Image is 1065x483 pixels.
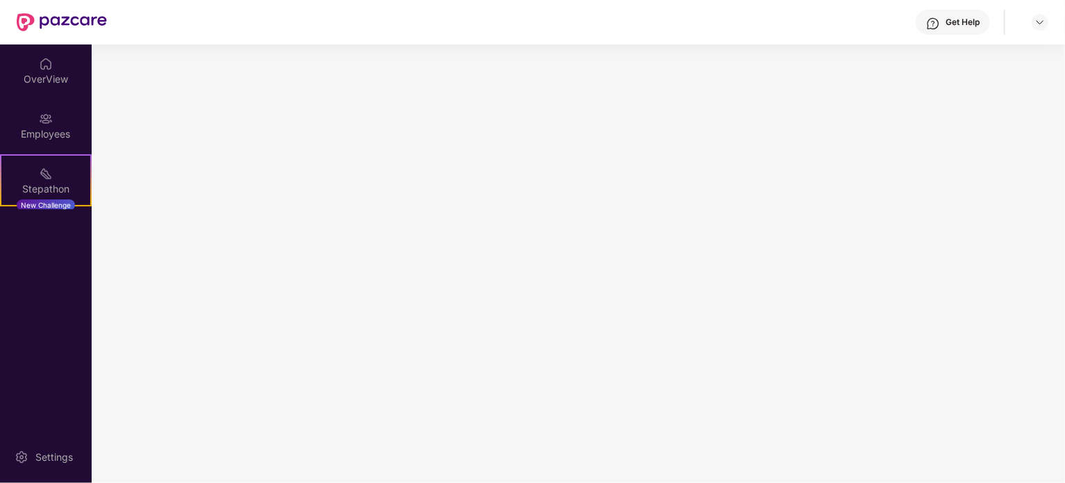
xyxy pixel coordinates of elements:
[926,17,940,31] img: svg+xml;base64,PHN2ZyBpZD0iSGVscC0zMngzMiIgeG1sbnM9Imh0dHA6Ly93d3cudzMub3JnLzIwMDAvc3ZnIiB3aWR0aD...
[39,167,53,181] img: svg+xml;base64,PHN2ZyB4bWxucz0iaHR0cDovL3d3dy53My5vcmcvMjAwMC9zdmciIHdpZHRoPSIyMSIgaGVpZ2h0PSIyMC...
[39,57,53,71] img: svg+xml;base64,PHN2ZyBpZD0iSG9tZSIgeG1sbnM9Imh0dHA6Ly93d3cudzMub3JnLzIwMDAvc3ZnIiB3aWR0aD0iMjAiIG...
[946,17,980,28] div: Get Help
[1,182,90,196] div: Stepathon
[31,450,77,464] div: Settings
[1034,17,1046,28] img: svg+xml;base64,PHN2ZyBpZD0iRHJvcGRvd24tMzJ4MzIiIHhtbG5zPSJodHRwOi8vd3d3LnczLm9yZy8yMDAwL3N2ZyIgd2...
[17,13,107,31] img: New Pazcare Logo
[39,112,53,126] img: svg+xml;base64,PHN2ZyBpZD0iRW1wbG95ZWVzIiB4bWxucz0iaHR0cDovL3d3dy53My5vcmcvMjAwMC9zdmciIHdpZHRoPS...
[17,199,75,211] div: New Challenge
[15,450,28,464] img: svg+xml;base64,PHN2ZyBpZD0iU2V0dGluZy0yMHgyMCIgeG1sbnM9Imh0dHA6Ly93d3cudzMub3JnLzIwMDAvc3ZnIiB3aW...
